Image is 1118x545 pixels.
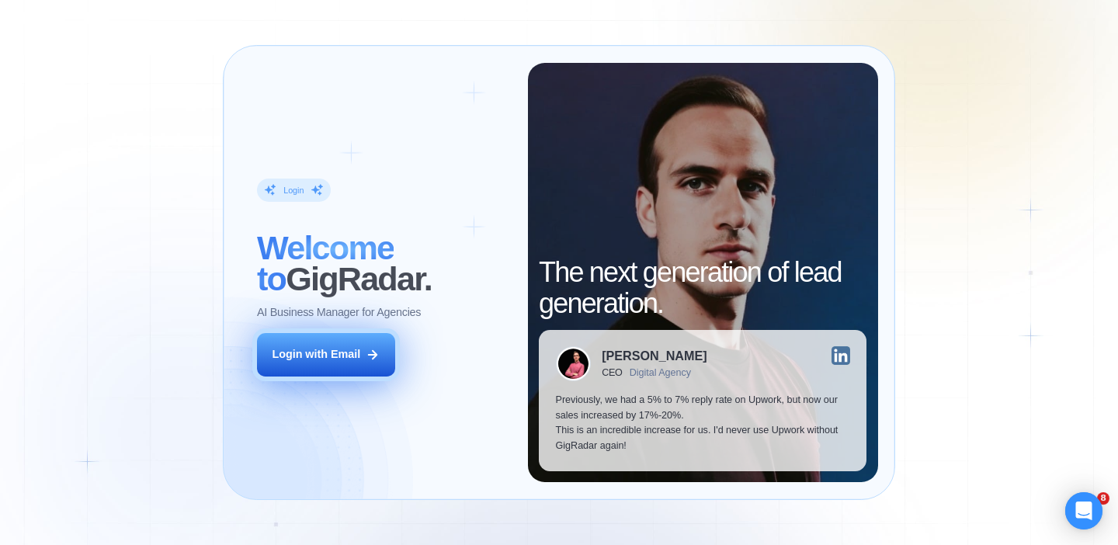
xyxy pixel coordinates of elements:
[257,233,511,294] h2: ‍ GigRadar.
[272,347,360,363] div: Login with Email
[539,257,866,318] h2: The next generation of lead generation.
[257,229,394,297] span: Welcome to
[1065,492,1102,529] div: Open Intercom Messenger
[257,305,421,321] p: AI Business Manager for Agencies
[283,185,304,196] div: Login
[602,349,707,362] div: [PERSON_NAME]
[1097,492,1109,505] span: 8
[602,367,623,378] div: CEO
[257,333,395,377] button: Login with Email
[556,393,850,454] p: Previously, we had a 5% to 7% reply rate on Upwork, but now our sales increased by 17%-20%. This ...
[630,367,691,378] div: Digital Agency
